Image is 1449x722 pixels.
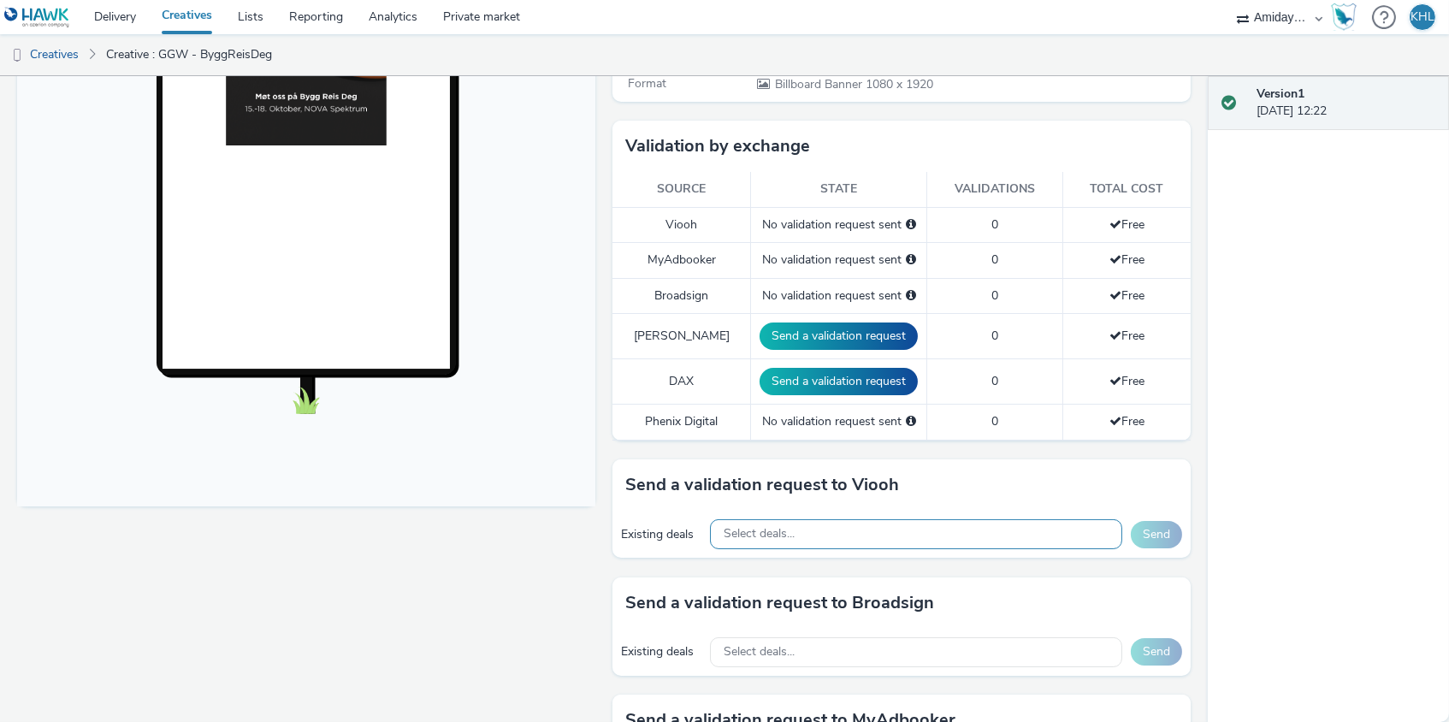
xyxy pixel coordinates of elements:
div: No validation request sent [760,252,918,269]
span: Billboard Banner [776,76,866,92]
a: Hawk Academy [1331,3,1363,31]
span: 0 [991,328,998,344]
th: Validations [927,172,1063,207]
div: Existing deals [621,643,701,660]
img: dooh [9,47,26,64]
div: No validation request sent [760,216,918,234]
div: Please select a deal below and click on Send to send a validation request to Viooh. [906,216,916,234]
span: Free [1109,413,1144,429]
span: Select deals... [724,645,795,660]
img: Advertisement preview [209,53,370,340]
td: Broadsign [612,278,751,313]
div: No validation request sent [760,413,918,430]
span: Format [628,75,666,92]
button: Send [1131,521,1182,548]
th: Source [612,172,751,207]
span: Free [1109,216,1144,233]
span: 0 [991,252,998,268]
span: 0 [991,373,998,389]
span: Free [1109,252,1144,268]
div: [DATE] 12:22 [1257,86,1435,121]
th: Total cost [1063,172,1191,207]
h3: Send a validation request to Broadsign [625,590,934,616]
button: Send a validation request [760,323,918,350]
strong: Version 1 [1257,86,1304,102]
div: KHL [1411,4,1434,30]
td: Viooh [612,207,751,242]
div: Please select a deal below and click on Send to send a validation request to Phenix Digital. [906,413,916,430]
div: No validation request sent [760,287,918,305]
button: Send a validation request [760,368,918,395]
div: Existing deals [621,526,701,543]
span: Free [1109,287,1144,304]
span: 0 [991,216,998,233]
h3: Send a validation request to Viooh [625,472,899,498]
td: DAX [612,359,751,405]
span: 0 [991,413,998,429]
td: [PERSON_NAME] [612,314,751,359]
span: Free [1109,373,1144,389]
th: State [751,172,927,207]
span: Free [1109,328,1144,344]
div: Please select a deal below and click on Send to send a validation request to Broadsign. [906,287,916,305]
span: 1080 x 1920 [774,76,934,92]
span: Select deals... [724,527,795,541]
td: Phenix Digital [612,405,751,440]
div: Please select a deal below and click on Send to send a validation request to MyAdbooker. [906,252,916,269]
td: MyAdbooker [612,243,751,278]
button: Send [1131,638,1182,666]
h3: Validation by exchange [625,133,810,159]
img: Hawk Academy [1331,3,1357,31]
img: undefined Logo [4,7,70,28]
a: Creative : GGW - ByggReisDeg [98,34,281,75]
span: 0 [991,287,998,304]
